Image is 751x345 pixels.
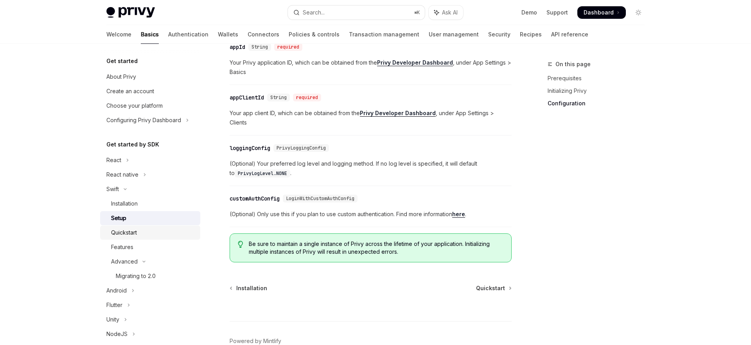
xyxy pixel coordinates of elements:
a: User management [429,25,479,44]
h5: Get started [106,56,138,66]
div: required [293,94,321,101]
div: Migrating to 2.0 [116,271,156,281]
a: Powered by Mintlify [230,337,281,345]
span: String [270,94,287,101]
a: Welcome [106,25,131,44]
a: Recipes [520,25,542,44]
span: PrivyLoggingConfig [277,145,326,151]
a: Dashboard [577,6,626,19]
span: (Optional) Your preferred log level and logging method. If no log level is specified, it will def... [230,159,512,178]
a: Wallets [218,25,238,44]
div: Advanced [111,257,138,266]
a: About Privy [100,70,200,84]
a: Configuration [548,97,651,110]
div: appId [230,43,245,51]
a: Features [100,240,200,254]
div: React [106,155,121,165]
a: API reference [551,25,588,44]
div: About Privy [106,72,136,81]
div: customAuthConfig [230,195,280,202]
code: PrivyLogLevel.NONE [235,170,290,177]
span: Ask AI [442,9,458,16]
div: Setup [111,213,126,223]
a: Privy Developer Dashboard [377,59,453,66]
a: Support [546,9,568,16]
a: Setup [100,211,200,225]
span: (Optional) Only use this if you plan to use custom authentication. Find more information . [230,210,512,219]
button: Toggle Swift section [100,182,200,196]
div: Android [106,286,127,295]
img: light logo [106,7,155,18]
div: NodeJS [106,329,128,339]
div: appClientId [230,94,264,101]
a: Prerequisites [548,72,651,85]
button: Toggle dark mode [632,6,645,19]
span: Quickstart [476,284,505,292]
a: Policies & controls [289,25,340,44]
a: Connectors [248,25,279,44]
a: Initializing Privy [548,85,651,97]
span: LoginWithCustomAuthConfig [286,195,354,202]
div: Installation [111,199,138,208]
span: Your app client ID, which can be obtained from the , under App Settings > Clients [230,108,512,127]
a: Authentication [168,25,208,44]
div: Create an account [106,87,154,96]
span: String [252,44,268,50]
button: Toggle NodeJS section [100,327,200,341]
button: Toggle Unity section [100,312,200,327]
span: Installation [236,284,267,292]
a: Installation [100,197,200,211]
button: Toggle Android section [100,284,200,298]
div: loggingConfig [230,144,270,152]
div: Features [111,242,133,252]
span: Your Privy application ID, which can be obtained from the , under App Settings > Basics [230,58,512,77]
div: React native [106,170,138,179]
span: Dashboard [584,9,614,16]
a: Basics [141,25,159,44]
div: Flutter [106,300,122,310]
a: Demo [521,9,537,16]
div: Configuring Privy Dashboard [106,116,181,125]
div: required [274,43,302,51]
button: Toggle React native section [100,168,200,182]
div: Search... [303,8,325,17]
a: Security [488,25,510,44]
a: Privy Developer Dashboard [360,110,436,117]
a: Choose your platform [100,99,200,113]
button: Toggle Configuring Privy Dashboard section [100,113,200,127]
button: Toggle Flutter section [100,298,200,312]
a: here [452,211,465,218]
button: Toggle React section [100,153,200,167]
span: Be sure to maintain a single instance of Privy across the lifetime of your application. Initializ... [249,240,503,256]
strong: Privy Developer Dashboard [360,110,436,116]
button: Toggle assistant panel [429,5,463,20]
h5: Get started by SDK [106,140,159,149]
a: Migrating to 2.0 [100,269,200,283]
span: On this page [555,60,591,69]
a: Transaction management [349,25,419,44]
div: Quickstart [111,228,137,237]
button: Open search [288,5,425,20]
a: Quickstart [100,226,200,240]
svg: Tip [238,241,243,248]
span: ⌘ K [414,9,420,16]
a: Installation [230,284,267,292]
a: Quickstart [476,284,511,292]
div: Unity [106,315,119,324]
a: Create an account [100,84,200,98]
div: Swift [106,184,119,194]
div: Choose your platform [106,101,163,110]
button: Toggle Advanced section [100,255,200,269]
